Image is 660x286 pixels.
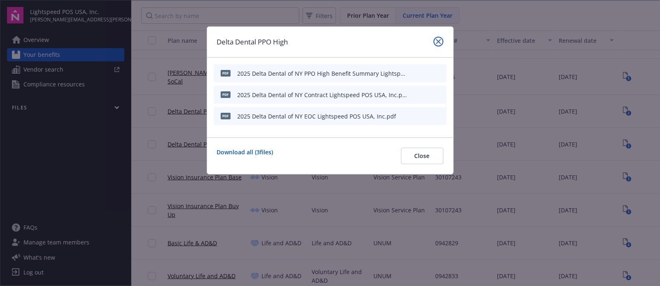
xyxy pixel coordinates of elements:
button: preview file [436,91,443,99]
h1: Delta Dental PPO High [217,37,288,47]
a: Download all ( 3 files) [217,148,273,164]
button: download file [423,69,429,78]
div: 2025 Delta Dental of NY EOC Lightspeed POS USA, Inc.pdf [238,112,396,121]
div: 2025 Delta Dental of NY PPO High Benefit Summary Lightspeed POS USA, Inc.pdf [238,69,408,78]
div: 2025 Delta Dental of NY Contract Lightspeed POS USA, Inc.pdf [238,91,408,99]
button: Close [401,148,443,164]
button: preview file [436,69,443,78]
button: download file [423,112,429,121]
span: pdf [221,91,231,98]
button: download file [423,91,429,99]
span: pdf [221,113,231,119]
a: close [434,37,443,47]
span: Close [415,152,430,160]
button: preview file [436,112,443,121]
span: pdf [221,70,231,76]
